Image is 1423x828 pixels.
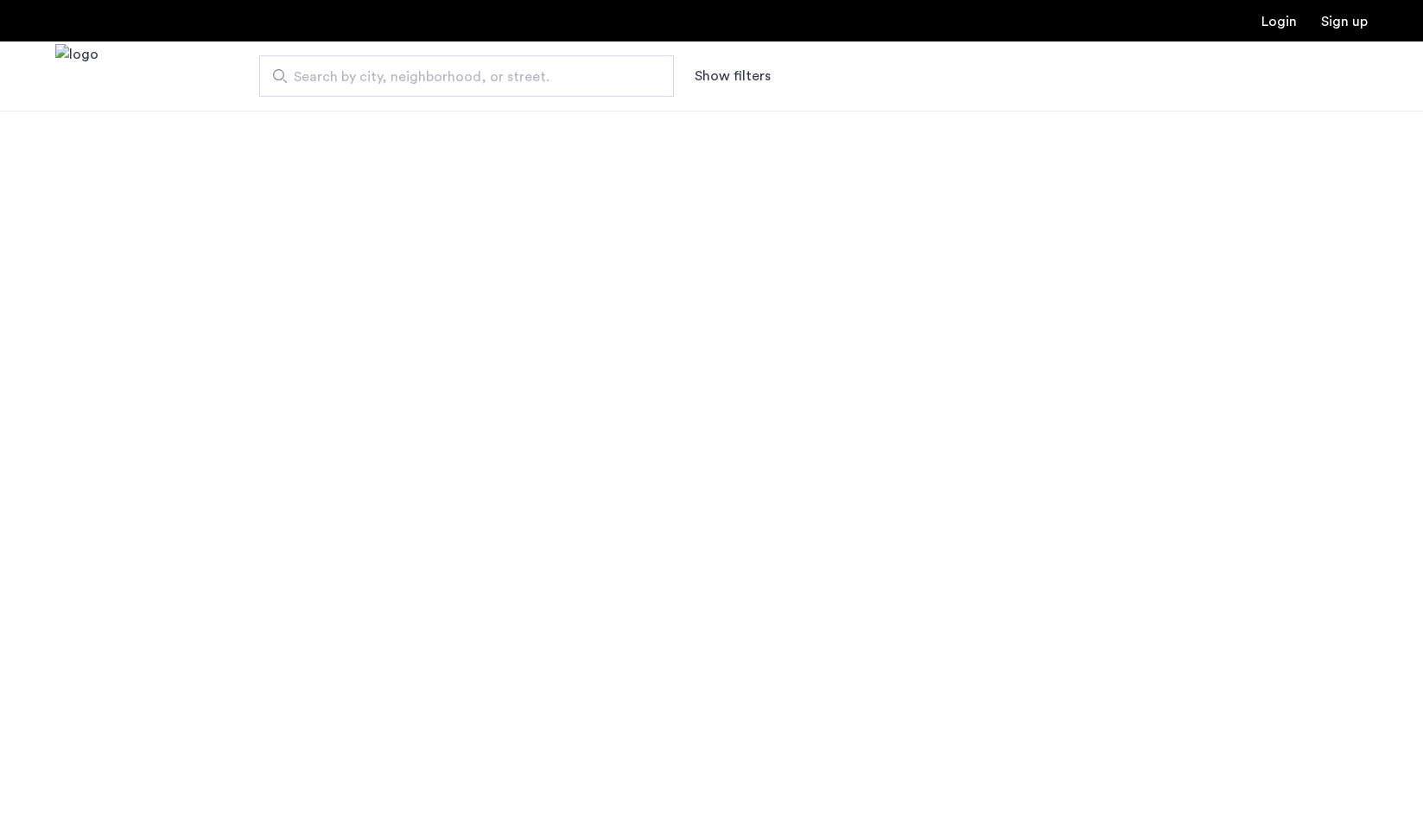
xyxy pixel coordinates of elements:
span: Search by city, neighborhood, or street. [294,67,626,87]
a: Registration [1321,15,1368,29]
button: Show or hide filters [695,66,771,86]
input: Apartment Search [259,55,674,97]
img: logo [55,44,98,109]
a: Cazamio Logo [55,44,98,109]
a: Login [1261,15,1297,29]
